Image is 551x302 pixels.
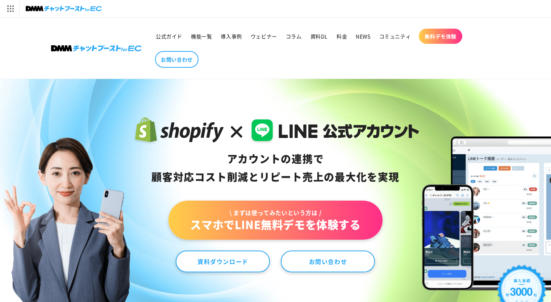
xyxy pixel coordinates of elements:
[216,29,246,44] a: 導入事例
[168,201,382,240] a: \ まずは使ってみたいという方は /スマホでLINE無料デモを体験する
[356,33,370,39] span: NEWS
[281,251,375,272] a: お問い合わせ
[221,33,242,39] span: 導入事例
[51,45,142,51] img: 株式会社DMM Boost
[155,51,199,68] a: お問い合わせ
[351,29,375,44] a: NEWS
[161,56,193,63] span: お問い合わせ
[281,29,306,44] a: コラム
[191,33,212,39] span: 機能一覧
[332,29,351,44] a: 料金
[190,209,360,217] span: \ まずは使ってみたいという方は /
[419,29,462,44] a: 無料デモ体験
[151,29,187,44] a: 公式ガイド
[26,4,102,14] img: チャットブーストforEC
[306,29,332,44] a: 資料DL
[132,150,419,186] div: アカウントの連携で 顧客対応コスト削減と リピート売上の 最大化を実現
[176,251,270,272] a: 資料ダウンロード
[1,1,19,16] img: サービス
[187,29,216,44] a: 機能一覧
[425,33,456,39] span: 無料デモ体験
[375,29,416,44] a: コミュニティ
[379,33,411,39] span: コミュニティ
[310,33,328,39] span: 資料DL
[337,33,347,39] span: 料金
[251,33,277,39] span: ウェビナー
[246,29,281,44] a: ウェビナー
[156,33,182,39] span: 公式ガイド
[286,33,302,39] span: コラム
